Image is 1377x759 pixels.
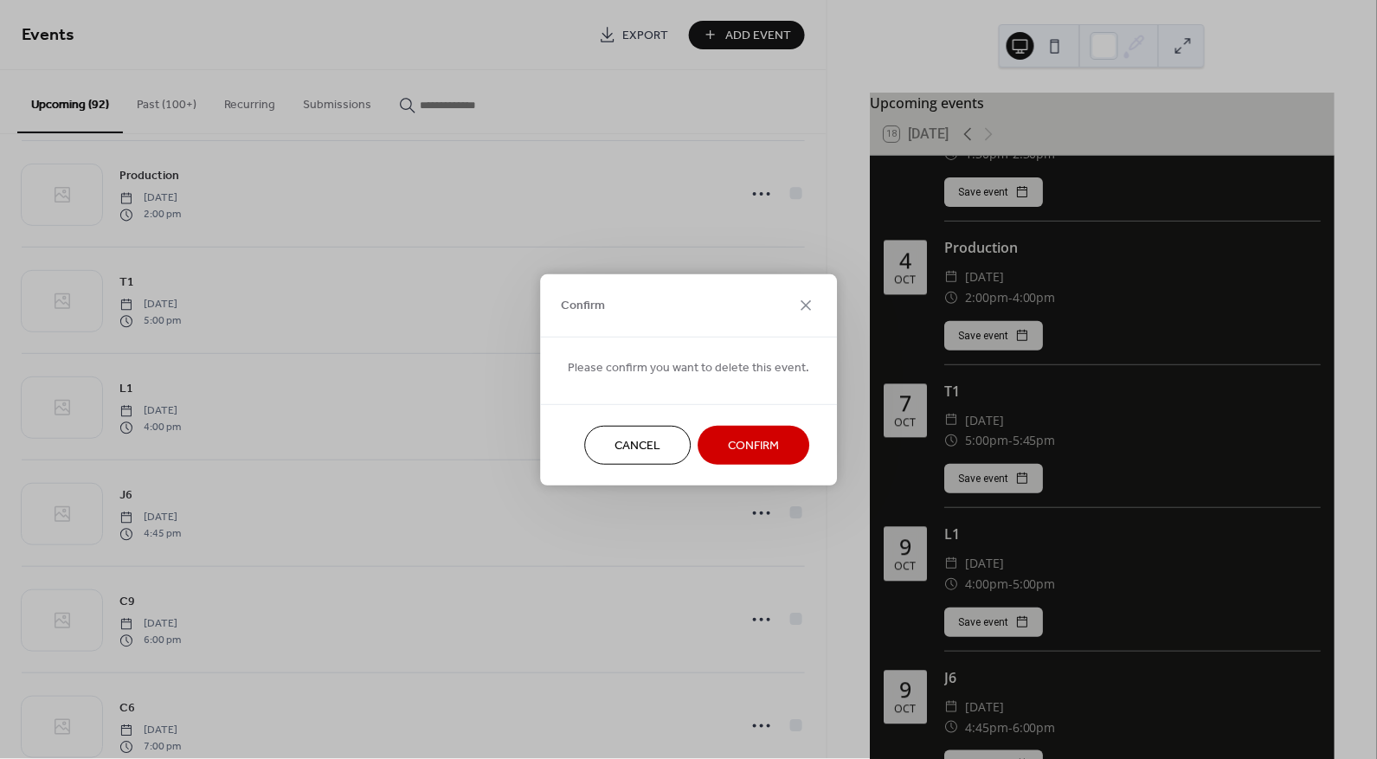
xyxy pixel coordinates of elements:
[561,298,605,316] span: Confirm
[698,426,809,465] button: Confirm
[615,437,660,455] span: Cancel
[584,426,691,465] button: Cancel
[728,437,779,455] span: Confirm
[568,359,809,377] span: Please confirm you want to delete this event.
